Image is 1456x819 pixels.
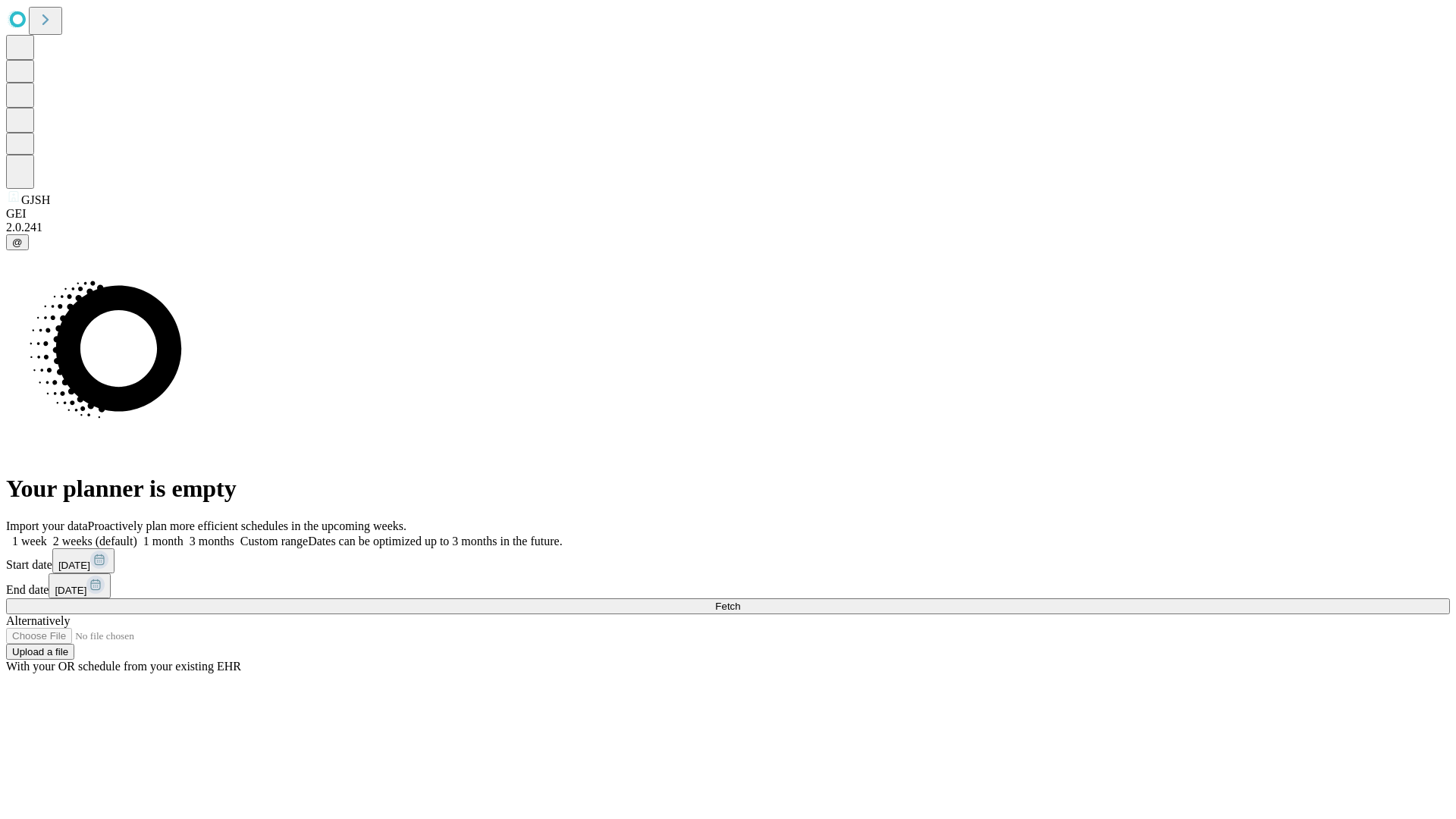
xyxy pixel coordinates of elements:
h1: Your planner is empty [6,475,1450,503]
div: 2.0.241 [6,221,1450,234]
span: [DATE] [58,560,90,571]
span: 1 week [12,535,47,548]
div: End date [6,573,1450,598]
span: [DATE] [55,585,86,596]
button: Fetch [6,598,1450,614]
button: [DATE] [52,548,115,573]
div: Start date [6,548,1450,573]
span: 2 weeks (default) [53,535,137,548]
button: Upload a file [6,644,74,660]
span: Alternatively [6,614,70,627]
span: Custom range [240,535,308,548]
span: Proactively plan more efficient schedules in the upcoming weeks. [88,519,406,532]
span: 3 months [190,535,234,548]
span: Dates can be optimized up to 3 months in the future. [308,535,562,548]
div: GEI [6,207,1450,221]
button: [DATE] [49,573,111,598]
span: 1 month [143,535,184,548]
span: Import your data [6,519,88,532]
span: With your OR schedule from your existing EHR [6,660,241,673]
span: GJSH [21,193,50,206]
span: @ [12,237,23,248]
span: Fetch [715,601,740,612]
button: @ [6,234,29,250]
